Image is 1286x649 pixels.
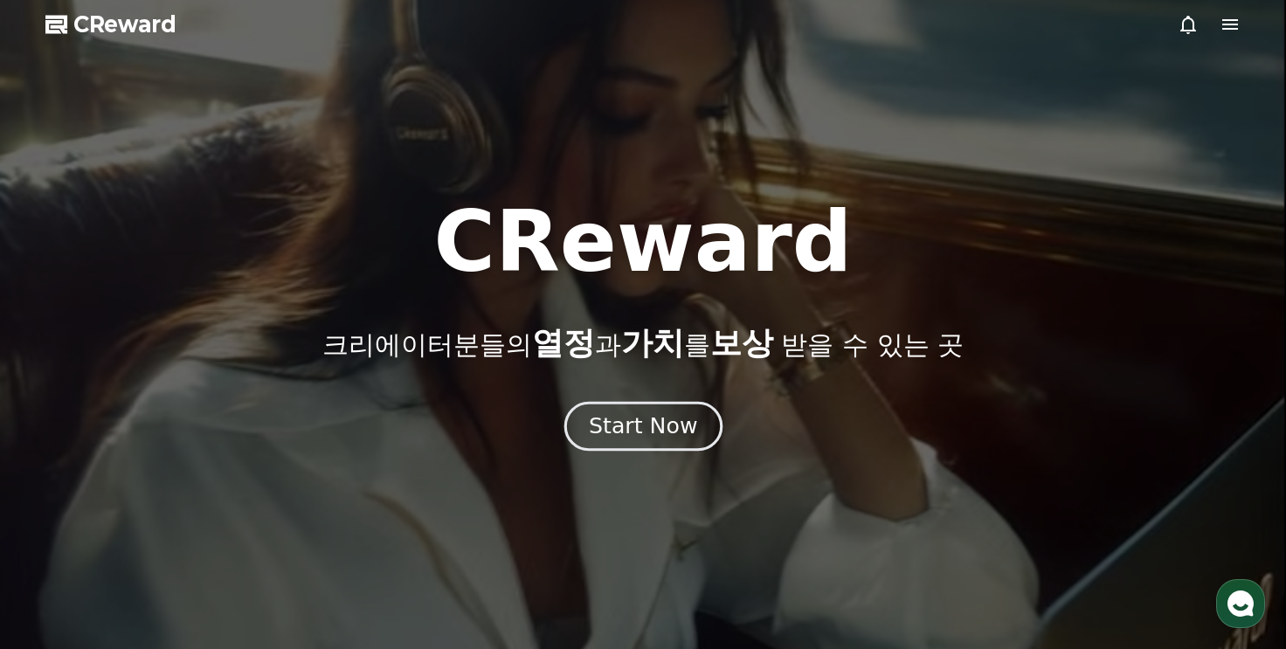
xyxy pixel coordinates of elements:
[710,325,773,361] span: 보상
[563,401,722,451] button: Start Now
[568,420,719,437] a: Start Now
[160,531,181,545] span: 대화
[621,325,684,361] span: 가치
[532,325,595,361] span: 열정
[270,530,291,544] span: 설정
[5,504,115,548] a: 홈
[115,504,225,548] a: 대화
[55,530,66,544] span: 홈
[225,504,335,548] a: 설정
[45,10,176,38] a: CReward
[322,326,964,361] p: 크리에이터분들의 과 를 받을 수 있는 곳
[433,200,852,284] h1: CReward
[73,10,176,38] span: CReward
[589,411,697,441] div: Start Now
